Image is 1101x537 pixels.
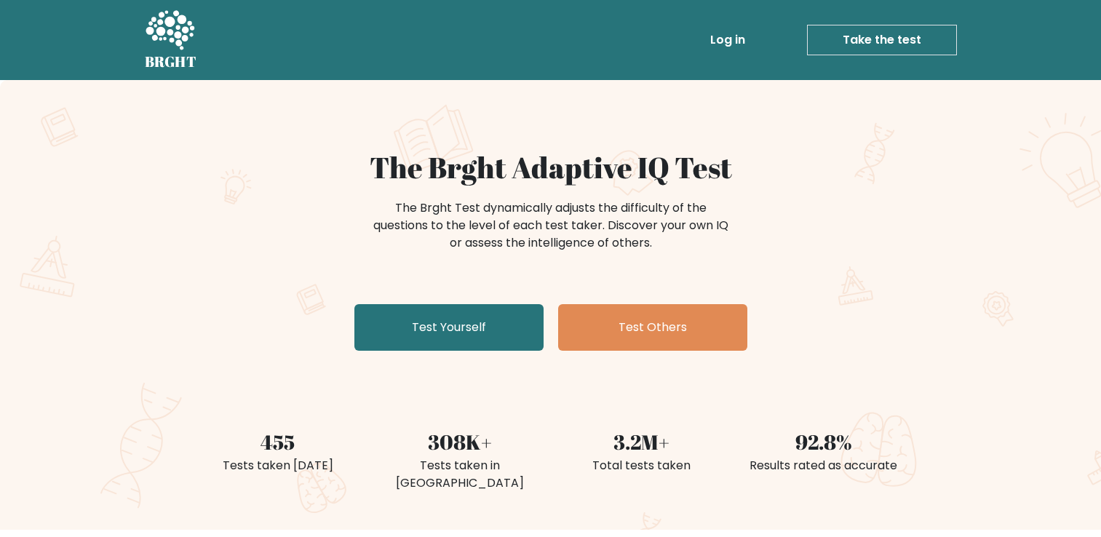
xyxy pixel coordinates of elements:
a: Take the test [807,25,957,55]
a: BRGHT [145,6,197,74]
h1: The Brght Adaptive IQ Test [196,150,906,185]
div: Tests taken in [GEOGRAPHIC_DATA] [378,457,542,492]
div: 3.2M+ [560,426,724,457]
h5: BRGHT [145,53,197,71]
div: Tests taken [DATE] [196,457,360,474]
div: Results rated as accurate [742,457,906,474]
div: 308K+ [378,426,542,457]
a: Log in [704,25,751,55]
div: The Brght Test dynamically adjusts the difficulty of the questions to the level of each test take... [369,199,733,252]
div: Total tests taken [560,457,724,474]
div: 455 [196,426,360,457]
a: Test Others [558,304,747,351]
div: 92.8% [742,426,906,457]
a: Test Yourself [354,304,544,351]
